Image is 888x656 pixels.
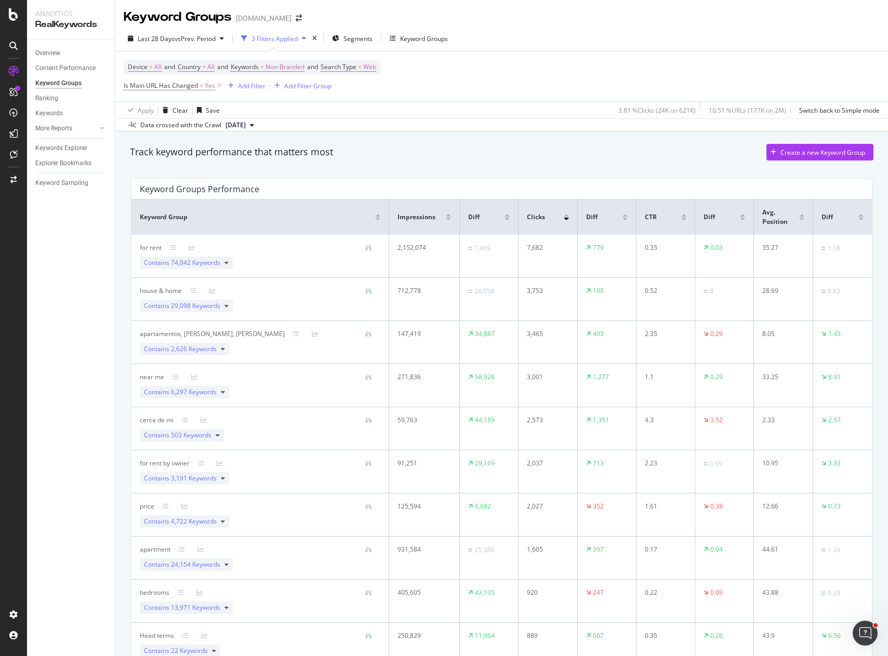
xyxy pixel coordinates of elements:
button: Add Filter Group [270,79,332,92]
div: 11,964 [475,631,495,640]
div: 250,829 [397,631,446,640]
div: cerca de mi [140,416,174,425]
a: Ranking [35,93,108,104]
div: 44,159 [475,416,495,425]
span: = [260,62,264,71]
div: for rent [140,243,162,252]
div: 3 Filters Applied [251,34,298,43]
span: = [358,62,362,71]
span: 22 Keywords [171,646,208,655]
div: 43,105 [475,588,495,597]
div: bedrooms [140,588,169,597]
span: Contains [144,301,220,311]
span: 2025 Aug. 16th [226,121,246,130]
img: Equal [821,247,826,250]
div: Keyword Sampling [35,178,88,189]
div: 1,605 [527,545,564,554]
span: Clicks [527,212,545,222]
button: Last 28 DaysvsPrev. Period [124,30,228,47]
div: 125,594 [397,502,446,511]
button: Apply [124,102,154,118]
span: Yes [205,78,215,93]
div: Overview [35,48,60,59]
a: Keywords Explorer [35,143,108,154]
span: 3,191 Keywords [171,474,217,483]
div: Clear [173,106,188,115]
div: Track keyword performance that matters most [130,145,333,159]
span: 2,626 Keywords [171,344,217,353]
div: 271,836 [397,372,446,382]
span: 503 Keywords [171,431,211,439]
button: Keyword Groups [386,30,452,47]
span: Search Type [321,62,356,71]
div: 0.03 [710,243,723,252]
img: Equal [821,290,826,293]
div: 493 [593,329,604,339]
span: 13,971 Keywords [171,603,220,612]
span: Contains [144,517,217,526]
span: Last 28 Days [138,34,175,43]
div: 3,001 [527,372,564,382]
span: Segments [343,34,373,43]
div: 713 [593,459,604,468]
div: 25,386 [474,545,494,555]
div: arrow-right-arrow-left [296,15,302,22]
div: price [140,502,154,511]
div: 43.9 [762,631,800,640]
div: 34,887 [475,329,495,339]
span: 29,098 Keywords [171,301,220,310]
span: CTR [645,212,657,222]
div: 3,465 [527,329,564,339]
button: Clear [158,102,188,118]
span: 4,722 Keywords [171,517,217,526]
span: Contains [144,560,220,569]
div: More Reports [35,123,72,134]
span: = [149,62,153,71]
div: Save [206,106,220,115]
span: 24,154 Keywords [171,560,220,569]
div: Keyword Groups [35,78,82,89]
div: 58,928 [475,372,495,382]
button: Segments [328,30,377,47]
span: and [217,62,228,71]
div: 28,058 [474,287,494,296]
button: Switch back to Simple mode [795,102,880,118]
div: 1.1 [645,372,682,382]
div: Content Performance [35,63,96,74]
div: 3.81 % Clicks ( 24K on 621K ) [618,106,696,115]
div: 2,027 [527,502,564,511]
div: 4.3 [645,416,682,425]
span: All [207,60,215,74]
span: Contains [144,474,217,483]
div: 667 [593,631,604,640]
div: Keywords Explorer [35,143,87,154]
div: 2,037 [527,459,564,468]
div: 7,682 [527,243,564,252]
div: 0.83 [828,287,840,296]
div: 0.17 [645,545,682,554]
div: 931,584 [397,545,446,554]
span: Diff [468,212,480,222]
div: 59,763 [397,416,446,425]
div: Create a new Keyword Group [780,148,865,157]
a: More Reports [35,123,97,134]
div: 2.33 [762,416,800,425]
a: Overview [35,48,108,59]
div: house & home [140,286,182,296]
div: RealKeywords [35,19,107,31]
div: near me [140,372,164,382]
span: Avg. Position [762,208,796,226]
span: Keyword Group [140,212,188,222]
div: 0.39 [828,588,840,598]
div: 3.52 [710,416,723,425]
span: Country [178,62,201,71]
div: 195 [593,286,604,296]
div: 28.69 [762,286,800,296]
div: Ranking [35,93,58,104]
div: 0.35 [645,631,682,640]
button: Add Filter [224,79,266,92]
div: 10.95 [762,459,800,468]
span: Contains [144,387,217,397]
button: Create a new Keyword Group [766,144,873,160]
button: [DATE] [221,119,258,131]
